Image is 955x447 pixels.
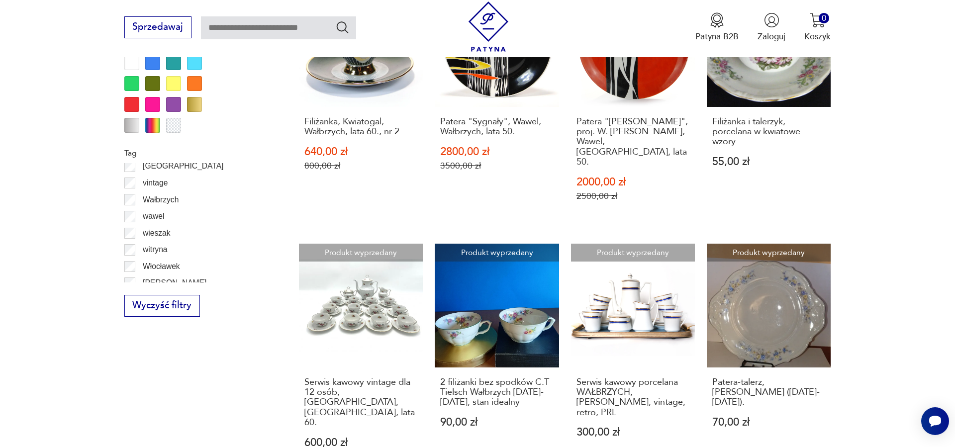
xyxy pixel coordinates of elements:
button: Patyna B2B [695,12,739,42]
div: 0 [819,13,829,23]
button: Zaloguj [758,12,785,42]
p: Włocławek [143,260,180,273]
p: Wałbrzych [143,193,179,206]
a: Sprzedawaj [124,24,191,32]
h3: 2 filiżanki bez spodków C.T Tielsch Wałbrzych [DATE]-[DATE], stan idealny [440,377,554,408]
iframe: Smartsupp widget button [921,407,949,435]
p: [GEOGRAPHIC_DATA] [143,160,223,173]
h3: Patera-talerz, [PERSON_NAME] ([DATE]-[DATE]). [712,377,826,408]
h3: Patera "[PERSON_NAME]", proj. W. [PERSON_NAME], Wawel, [GEOGRAPHIC_DATA], lata 50. [576,117,690,168]
p: 800,00 zł [304,161,418,171]
button: Wyczyść filtry [124,295,200,317]
h3: Patera "Sygnały", Wawel, Wałbrzych, lata 50. [440,117,554,137]
p: wieszak [143,227,170,240]
p: [PERSON_NAME] [143,276,206,289]
p: 2500,00 zł [576,191,690,201]
p: Koszyk [804,31,831,42]
p: 2800,00 zł [440,147,554,157]
p: Patyna B2B [695,31,739,42]
p: 2000,00 zł [576,177,690,187]
p: 55,00 zł [712,157,826,167]
p: Zaloguj [758,31,785,42]
p: 90,00 zł [440,417,554,428]
p: 300,00 zł [576,427,690,438]
p: witryna [143,243,167,256]
button: Szukaj [335,20,350,34]
h3: Filiżanka, Kwiatogal, Wałbrzych, lata 60., nr 2 [304,117,418,137]
p: vintage [143,177,168,189]
img: Ikonka użytkownika [764,12,779,28]
p: 3500,00 zł [440,161,554,171]
img: Ikona medalu [709,12,725,28]
h3: Filiżanka i talerzyk, porcelana w kwiatowe wzory [712,117,826,147]
p: wawel [143,210,164,223]
button: Sprzedawaj [124,16,191,38]
p: 70,00 zł [712,417,826,428]
img: Patyna - sklep z meblami i dekoracjami vintage [464,1,514,52]
button: 0Koszyk [804,12,831,42]
p: Tag [124,147,271,160]
h3: Serwis kawowy vintage dla 12 osób, [GEOGRAPHIC_DATA], [GEOGRAPHIC_DATA], lata 60. [304,377,418,428]
a: Ikona medaluPatyna B2B [695,12,739,42]
img: Ikona koszyka [810,12,825,28]
p: 640,00 zł [304,147,418,157]
h3: Serwis kawowy porcelana WAŁBRZYCH, [PERSON_NAME], vintage, retro, PRL [576,377,690,418]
